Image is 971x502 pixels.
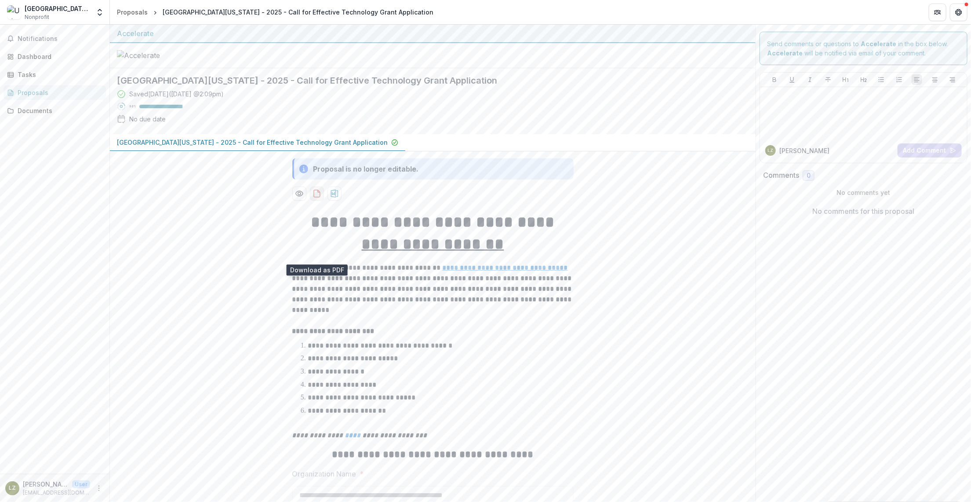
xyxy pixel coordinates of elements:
[4,32,106,46] button: Notifications
[858,74,869,85] button: Heading 2
[18,70,99,79] div: Tasks
[763,188,964,197] p: No comments yet
[760,32,967,65] div: Send comments or questions to in the box below. will be notified via email of your comment.
[787,74,797,85] button: Underline
[117,50,205,61] img: Accelerate
[930,74,940,85] button: Align Center
[947,74,958,85] button: Align Right
[768,148,774,153] div: Ling Zhang
[4,85,106,100] a: Proposals
[767,49,803,57] strong: Accelerate
[129,89,224,99] div: Saved [DATE] ( [DATE] @ 2:09pm )
[18,88,99,97] div: Proposals
[876,74,887,85] button: Bullet List
[117,7,148,17] div: Proposals
[94,4,106,21] button: Open entity switcher
[763,171,799,180] h2: Comments
[292,187,306,201] button: Preview cacafc98-f893-4d54-8291-542bb1d65351-0.pdf
[929,4,946,21] button: Partners
[72,480,90,488] p: User
[129,103,136,110] p: 98 %
[18,35,102,43] span: Notifications
[310,187,324,201] button: download-proposal
[4,49,106,64] a: Dashboard
[898,143,962,158] button: Add Comment
[117,75,735,86] h2: [GEOGRAPHIC_DATA][US_STATE] - 2025 - Call for Effective Technology Grant Application
[4,103,106,118] a: Documents
[18,106,99,115] div: Documents
[113,6,151,18] a: Proposals
[7,5,21,19] img: University of Wyoming
[950,4,967,21] button: Get Help
[18,52,99,61] div: Dashboard
[113,6,437,18] nav: breadcrumb
[292,469,356,479] p: Organization Name
[823,74,833,85] button: Strike
[861,40,896,48] strong: Accelerate
[129,114,166,124] div: No due date
[894,74,905,85] button: Ordered List
[163,7,433,17] div: [GEOGRAPHIC_DATA][US_STATE] - 2025 - Call for Effective Technology Grant Application
[807,172,811,180] span: 0
[327,187,342,201] button: download-proposal
[94,483,104,494] button: More
[25,4,90,13] div: [GEOGRAPHIC_DATA][US_STATE]
[779,146,829,155] p: [PERSON_NAME]
[769,74,780,85] button: Bold
[117,28,749,39] div: Accelerate
[4,67,106,82] a: Tasks
[813,206,915,216] p: No comments for this proposal
[23,480,69,489] p: [PERSON_NAME]
[9,485,16,491] div: Ling Zhang
[25,13,49,21] span: Nonprofit
[912,74,922,85] button: Align Left
[23,489,90,497] p: [EMAIL_ADDRESS][DOMAIN_NAME]
[840,74,851,85] button: Heading 1
[805,74,815,85] button: Italicize
[313,164,419,174] div: Proposal is no longer editable.
[117,138,388,147] p: [GEOGRAPHIC_DATA][US_STATE] - 2025 - Call for Effective Technology Grant Application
